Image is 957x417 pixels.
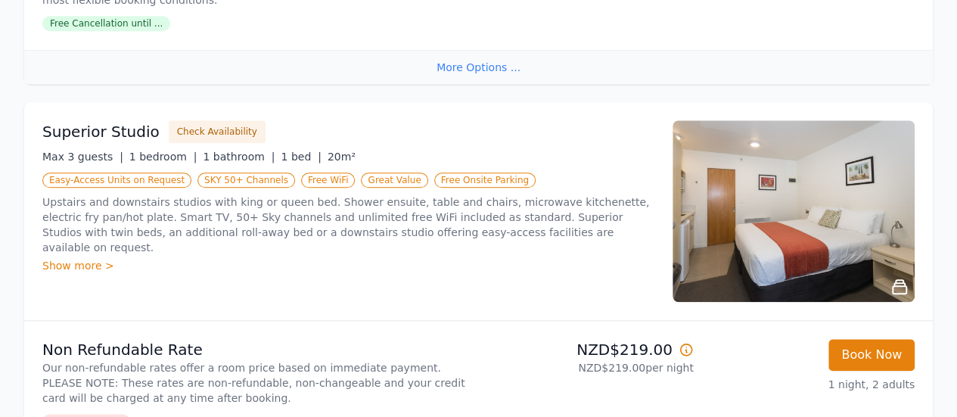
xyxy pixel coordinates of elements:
span: Max 3 guests | [42,151,123,163]
span: 1 bedroom | [129,151,197,163]
span: SKY 50+ Channels [197,173,295,188]
h3: Superior Studio [42,121,160,142]
div: Show more > [42,258,654,273]
p: Non Refundable Rate [42,339,473,360]
button: Check Availability [169,120,266,143]
span: 20m² [328,151,356,163]
p: Our non-refundable rates offer a room price based on immediate payment. PLEASE NOTE: These rates ... [42,360,473,406]
span: Free WiFi [301,173,356,188]
span: Free Cancellation until ... [42,16,170,31]
span: Easy-Access Units on Request [42,173,191,188]
p: NZD$219.00 per night [485,360,694,375]
p: Upstairs and downstairs studios with king or queen bed. Shower ensuite, table and chairs, microwa... [42,194,654,255]
button: Book Now [828,339,915,371]
p: 1 night, 2 adults [706,377,915,392]
span: Great Value [361,173,427,188]
span: 1 bed | [281,151,321,163]
span: Free Onsite Parking [434,173,536,188]
span: 1 bathroom | [203,151,275,163]
div: More Options ... [24,50,933,84]
p: NZD$219.00 [485,339,694,360]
